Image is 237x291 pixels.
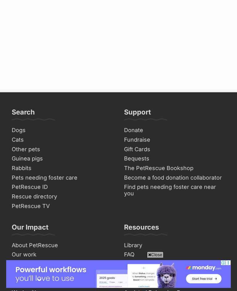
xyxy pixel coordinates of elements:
[9,182,115,192] a: PetRescue ID
[9,164,115,173] a: Rabbits
[9,126,115,135] a: Dogs
[122,250,228,260] a: FAQ
[9,135,115,145] a: Cats
[122,164,228,173] a: The PetRescue Bookshop
[6,260,231,288] iframe: Advertisement
[12,223,48,235] h3: Our Impact
[9,202,115,211] a: PetRescue TV
[124,108,151,120] h3: Support
[122,154,228,164] a: Bequests
[122,126,228,135] a: Donate
[9,192,115,202] a: Rescue directory
[9,173,115,183] a: Pets needing foster care
[9,154,115,164] a: Guinea pigs
[122,145,228,154] a: Gift Cards
[122,173,228,183] a: Become a food donation collaborator
[9,250,115,260] a: Our work
[122,182,228,198] a: Find pets needing foster care near you
[12,108,35,120] h3: Search
[9,241,115,250] a: About PetRescue
[122,135,228,145] a: Fundraise
[9,145,115,154] a: Other pets
[124,223,159,235] h3: Resources
[147,252,164,258] span: Close
[122,241,228,250] a: Library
